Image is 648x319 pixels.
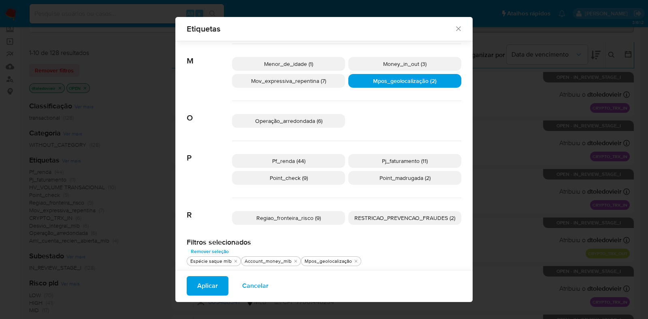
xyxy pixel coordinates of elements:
div: Money_in_out (3) [348,57,461,71]
span: Menor_de_idade (1) [264,60,313,68]
div: Point_check (9) [232,171,345,185]
button: Aplicar [187,276,228,296]
div: Espécie saque mlb [189,258,233,265]
span: Point_madrugada (2) [379,174,431,182]
div: Mpos_geolocalização (2) [348,74,461,88]
button: Remover seleção [187,247,233,256]
span: M [187,44,232,66]
span: Cancelar [242,277,269,295]
button: Cancelar [232,276,279,296]
span: O [187,101,232,123]
button: quitar Mpos_geolocalização [353,258,359,264]
span: Operação_arredondada (6) [255,117,322,125]
span: Mpos_geolocalização (2) [373,77,437,85]
span: RESTRICAO_PREVENCAO_FRAUDES (2) [354,214,455,222]
div: Pf_renda (44) [232,154,345,168]
div: Menor_de_idade (1) [232,57,345,71]
div: Account_money_mlb [243,258,293,265]
div: Mov_expressiva_repentina (7) [232,74,345,88]
span: Aplicar [197,277,218,295]
div: Mpos_geolocalização [303,258,354,265]
span: P [187,141,232,163]
span: Pj_faturamento (11) [382,157,428,165]
div: Regiao_fronteira_risco (9) [232,211,345,225]
span: Money_in_out (3) [383,60,426,68]
span: Etiquetas [187,25,454,33]
span: Pf_renda (44) [272,157,305,165]
div: Pj_faturamento (11) [348,154,461,168]
span: Point_check (9) [270,174,308,182]
div: Point_madrugada (2) [348,171,461,185]
h2: Filtros selecionados [187,238,461,247]
span: Remover seleção [191,247,229,256]
span: Regiao_fronteira_risco (9) [256,214,321,222]
div: Operação_arredondada (6) [232,114,345,128]
button: quitar Espécie saque mlb [232,258,239,264]
button: quitar Account_money_mlb [292,258,299,264]
span: R [187,198,232,220]
button: Fechar [454,25,462,32]
span: Mov_expressiva_repentina (7) [251,77,326,85]
div: RESTRICAO_PREVENCAO_FRAUDES (2) [348,211,461,225]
